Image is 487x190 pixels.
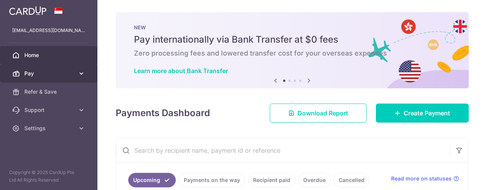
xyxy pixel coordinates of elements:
p: NEW [134,24,450,30]
img: Bank transfer banner [116,12,469,88]
span: Help [67,5,83,12]
span: Create Payment [404,109,450,118]
h5: Pay internationally via Bank Transfer at $0 fees [134,34,450,46]
a: Recipient paid [248,173,295,187]
h6: Zero processing fees and lowered transfer cost for your overseas expenses [134,49,450,58]
input: Search by recipient name, payment id or reference [116,138,450,163]
span: Refer & Save [24,88,75,96]
a: Create Payment [376,104,469,123]
span: Support [24,106,75,114]
span: Pay [24,70,75,77]
a: Upcoming [128,173,176,187]
img: CardUp [9,6,46,15]
a: Cancelled [334,173,369,187]
span: Download Report [298,109,348,118]
a: Overdue [298,173,331,187]
a: Read more on statuses [391,175,459,182]
a: Learn more about Bank Transfer [134,67,228,75]
p: [EMAIL_ADDRESS][DOMAIN_NAME] [12,27,85,34]
span: Home [24,51,75,59]
span: Read more on statuses [391,175,452,182]
span: Settings [24,125,75,132]
a: Payments on the way [179,173,245,187]
a: Download Report [270,104,367,123]
h4: Payments Dashboard [116,106,210,120]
